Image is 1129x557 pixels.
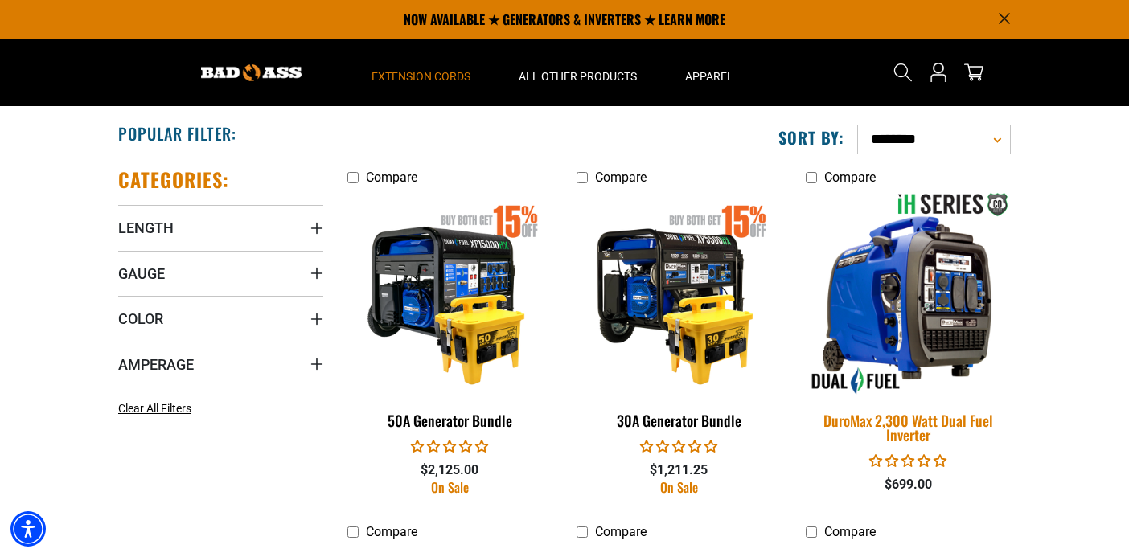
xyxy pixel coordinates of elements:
span: Gauge [118,264,165,283]
div: 50A Generator Bundle [347,413,552,428]
div: 30A Generator Bundle [577,413,782,428]
a: Open this option [926,39,951,106]
a: 30A Generator Bundle 30A Generator Bundle [577,193,782,437]
span: Length [118,219,174,237]
div: On Sale [347,481,552,494]
img: 50A Generator Bundle [349,201,552,386]
span: Apparel [685,69,733,84]
summary: Search [890,59,916,85]
summary: Gauge [118,251,323,296]
span: Compare [824,524,876,539]
img: DuroMax 2,300 Watt Dual Fuel Inverter [795,190,1020,396]
img: 30A Generator Bundle [577,201,780,386]
span: Compare [366,170,417,185]
div: $1,211.25 [577,461,782,480]
span: Compare [595,170,647,185]
span: 0.00 stars [869,453,946,469]
div: $2,125.00 [347,461,552,480]
a: cart [961,63,987,82]
a: DuroMax 2,300 Watt Dual Fuel Inverter DuroMax 2,300 Watt Dual Fuel Inverter [806,193,1011,452]
span: Amperage [118,355,194,374]
label: Sort by: [778,127,844,148]
span: Compare [595,524,647,539]
span: All Other Products [519,69,637,84]
summary: Length [118,205,323,250]
span: 0.00 stars [411,439,488,454]
div: Accessibility Menu [10,511,46,547]
div: On Sale [577,481,782,494]
summary: Color [118,296,323,341]
summary: Extension Cords [347,39,495,106]
h2: Categories: [118,167,229,192]
div: $699.00 [806,475,1011,494]
span: Compare [824,170,876,185]
div: DuroMax 2,300 Watt Dual Fuel Inverter [806,413,1011,442]
img: Bad Ass Extension Cords [201,64,302,81]
summary: Apparel [661,39,757,106]
h2: Popular Filter: [118,123,236,144]
span: Clear All Filters [118,402,191,415]
a: 50A Generator Bundle 50A Generator Bundle [347,193,552,437]
summary: All Other Products [495,39,661,106]
span: Extension Cords [372,69,470,84]
span: 0.00 stars [640,439,717,454]
span: Color [118,309,163,328]
summary: Amperage [118,342,323,387]
span: Compare [366,524,417,539]
a: Clear All Filters [118,400,198,417]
